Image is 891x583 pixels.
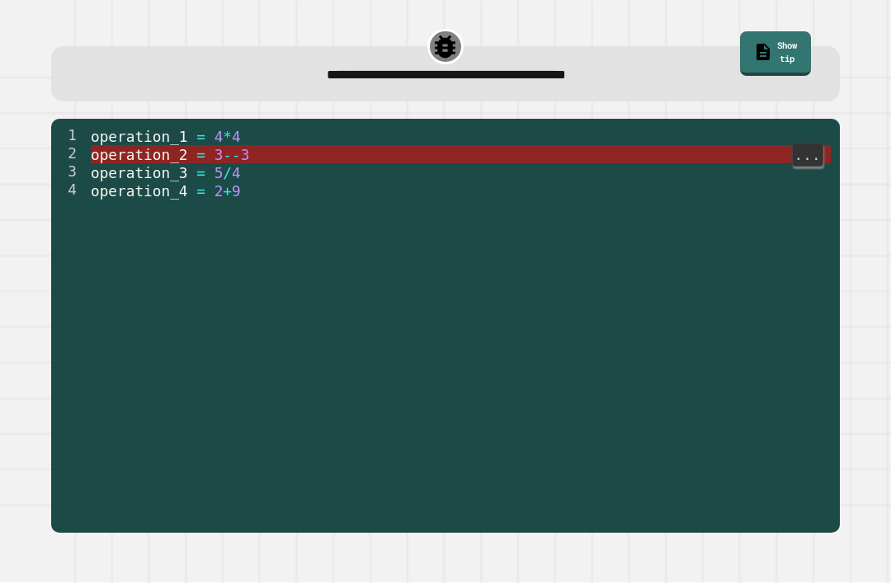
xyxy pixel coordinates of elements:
span: -- [224,147,241,163]
span: 4 [232,165,241,181]
a: Show tip [740,31,811,76]
span: = [197,129,206,145]
div: 1 [51,127,87,145]
div: 4 [51,181,87,200]
span: = [197,147,206,163]
span: 3 [214,147,224,163]
span: 3 [241,147,250,163]
span: = [197,183,206,200]
span: / [224,165,233,181]
span: = [197,165,206,181]
span: operation_4 [91,183,188,200]
span: 5 [214,165,224,181]
span: 4 [214,129,224,145]
span: 9 [232,183,241,200]
span: 4 [232,129,241,145]
div: 3 [51,163,87,181]
span: ... [793,145,823,165]
span: 2 [214,183,224,200]
span: operation_2 [91,147,188,163]
span: operation_3 [91,165,188,181]
span: operation_1 [91,129,188,145]
div: 2 [51,145,87,163]
span: + [224,183,233,200]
